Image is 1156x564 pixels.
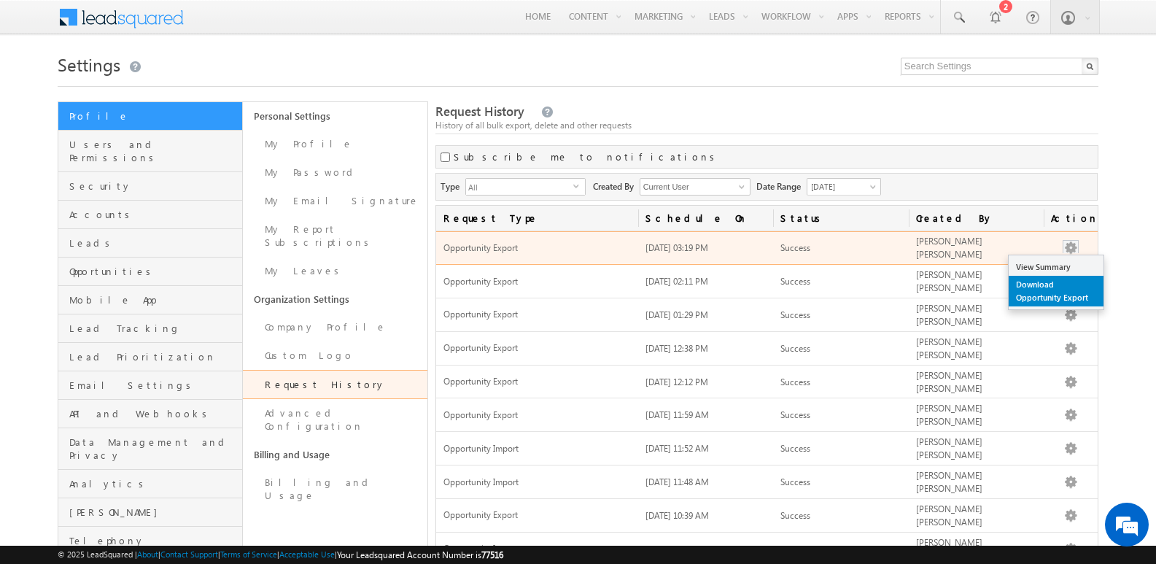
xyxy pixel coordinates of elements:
[916,236,982,260] span: [PERSON_NAME] [PERSON_NAME]
[645,309,708,320] span: [DATE] 01:29 PM
[69,436,238,462] span: Data Management and Privacy
[435,119,1098,132] div: History of all bulk export, delete and other requests
[58,172,242,201] a: Security
[69,236,238,250] span: Leads
[243,257,427,285] a: My Leaves
[58,343,242,371] a: Lead Prioritization
[58,400,242,428] a: API and Webhooks
[1044,206,1098,231] span: Actions
[916,403,982,427] span: [PERSON_NAME] [PERSON_NAME]
[69,322,238,335] span: Lead Tracking
[916,503,982,528] span: [PERSON_NAME] [PERSON_NAME]
[780,409,810,420] span: Success
[1009,258,1103,276] a: View Summary
[443,342,632,355] span: Opportunity Export
[443,476,632,489] span: Opportunity Import
[645,376,708,387] span: [DATE] 12:12 PM
[645,544,709,555] span: [DATE] 10:36 AM
[780,510,810,521] span: Success
[443,309,632,321] span: Opportunity Export
[1009,276,1103,306] a: Download Opportunity Export
[909,206,1044,231] a: Created By
[780,343,810,354] span: Success
[243,102,427,130] a: Personal Settings
[69,379,238,392] span: Email Settings
[645,276,708,287] span: [DATE] 02:11 PM
[780,242,810,253] span: Success
[916,303,982,327] span: [PERSON_NAME] [PERSON_NAME]
[443,509,632,522] span: Opportunity Export
[58,527,242,555] a: Telephony
[645,343,708,354] span: [DATE] 12:38 PM
[243,341,427,370] a: Custom Logo
[731,179,749,194] a: Show All Items
[69,109,238,123] span: Profile
[58,258,242,286] a: Opportunities
[337,549,503,560] span: Your Leadsquared Account Number is
[780,443,810,454] span: Success
[593,178,640,193] span: Created By
[243,215,427,257] a: My Report Subscriptions
[443,276,632,288] span: Opportunity Export
[443,443,632,455] span: Opportunity Import
[243,130,427,158] a: My Profile
[645,510,709,521] span: [DATE] 10:39 AM
[780,309,810,320] span: Success
[243,370,427,399] a: Request History
[137,549,158,559] a: About
[69,293,238,306] span: Mobile App
[243,468,427,510] a: Billing and Usage
[443,543,632,555] span: Opportunity Import
[454,150,720,163] label: Subscribe me to notifications
[573,182,585,189] span: select
[640,178,750,196] input: Type to Search
[69,350,238,363] span: Lead Prioritization
[58,53,120,76] span: Settings
[443,242,632,255] span: Opportunity Export
[916,470,982,494] span: [PERSON_NAME] [PERSON_NAME]
[58,102,242,131] a: Profile
[58,201,242,229] a: Accounts
[443,409,632,422] span: Opportunity Export
[58,286,242,314] a: Mobile App
[58,131,242,172] a: Users and Permissions
[901,58,1098,75] input: Search Settings
[69,265,238,278] span: Opportunities
[58,470,242,498] a: Analytics
[69,477,238,490] span: Analytics
[435,103,524,120] span: Request History
[916,436,982,460] span: [PERSON_NAME] [PERSON_NAME]
[645,242,708,253] span: [DATE] 03:19 PM
[807,180,877,193] span: [DATE]
[780,376,810,387] span: Success
[645,443,709,454] span: [DATE] 11:52 AM
[243,158,427,187] a: My Password
[481,549,503,560] span: 77516
[773,206,908,231] a: Status
[645,476,709,487] span: [DATE] 11:48 AM
[279,549,335,559] a: Acceptable Use
[58,371,242,400] a: Email Settings
[243,187,427,215] a: My Email Signature
[916,370,982,394] span: [PERSON_NAME] [PERSON_NAME]
[916,537,982,561] span: [PERSON_NAME] [PERSON_NAME]
[58,314,242,343] a: Lead Tracking
[58,229,242,258] a: Leads
[780,276,810,287] span: Success
[243,285,427,313] a: Organization Settings
[466,179,573,195] span: All
[58,548,503,562] span: © 2025 LeadSquared | | | | |
[243,399,427,441] a: Advanced Configuration
[160,549,218,559] a: Contact Support
[916,269,982,293] span: [PERSON_NAME] [PERSON_NAME]
[69,506,238,519] span: [PERSON_NAME]
[465,178,586,196] div: All
[443,376,632,388] span: Opportunity Export
[441,178,465,193] span: Type
[756,178,807,193] span: Date Range
[69,534,238,547] span: Telephony
[645,409,709,420] span: [DATE] 11:59 AM
[807,178,881,196] a: [DATE]
[69,208,238,221] span: Accounts
[69,407,238,420] span: API and Webhooks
